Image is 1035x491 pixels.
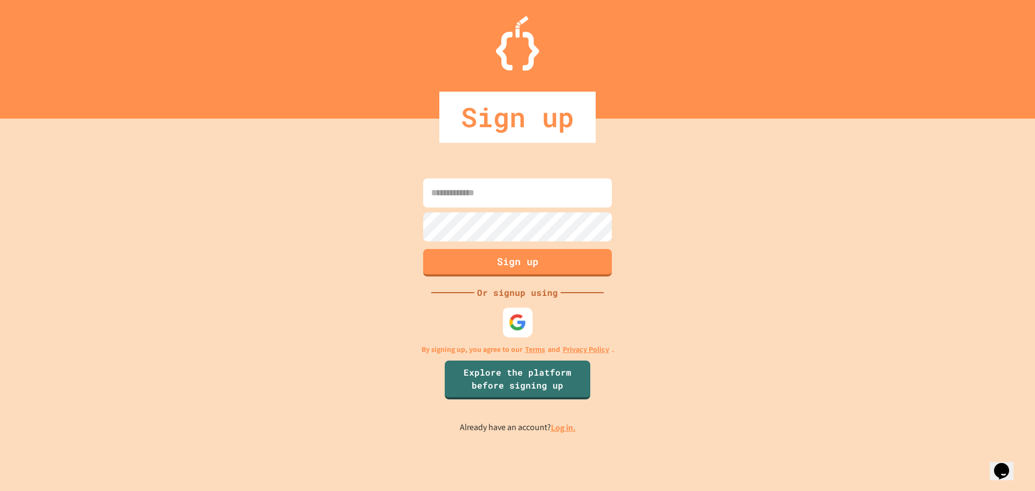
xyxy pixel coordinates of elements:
a: Terms [525,344,545,355]
div: Or signup using [474,286,561,299]
p: Already have an account? [460,421,576,434]
p: By signing up, you agree to our and . [422,344,614,355]
iframe: chat widget [990,448,1024,480]
a: Explore the platform before signing up [445,361,590,399]
button: Sign up [423,249,612,276]
div: Sign up [439,92,596,143]
a: Log in. [551,422,576,433]
iframe: chat widget [946,401,1024,447]
img: google-icon.svg [509,313,527,331]
a: Privacy Policy [563,344,609,355]
img: Logo.svg [496,16,539,71]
